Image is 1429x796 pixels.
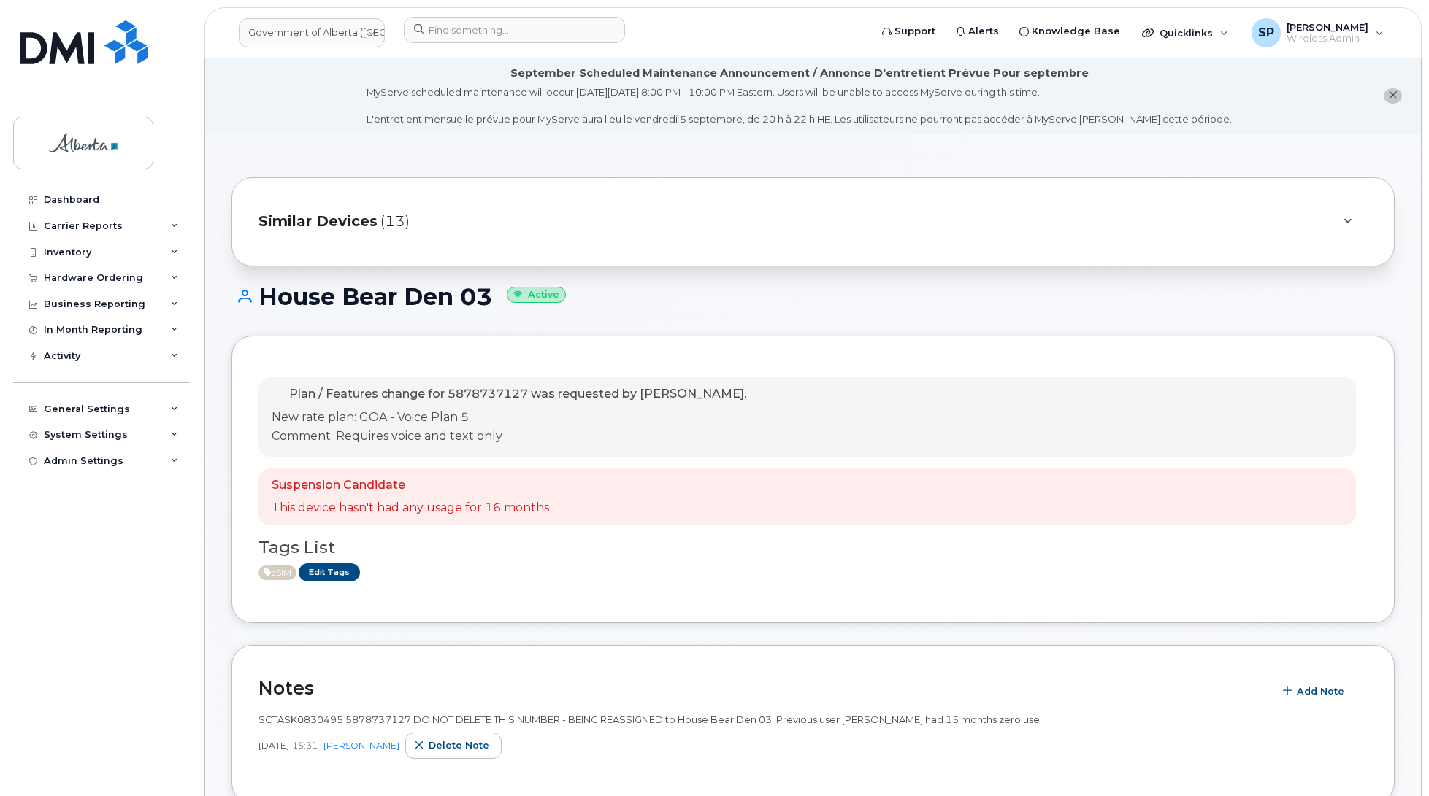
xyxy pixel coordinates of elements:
[510,66,1089,81] div: September Scheduled Maintenance Announcement / Annonce D'entretient Prévue Pour septembre
[289,387,746,401] span: Plan / Features change for 5878737127 was requested by [PERSON_NAME].
[405,733,502,759] button: Delete note
[367,85,1232,126] div: MyServe scheduled maintenance will occur [DATE][DATE] 8:00 PM - 10:00 PM Eastern. Users will be u...
[380,211,410,232] span: (13)
[507,287,566,304] small: Active
[272,409,746,426] p: New rate plan: GOA - Voice Plan 5
[429,738,489,752] span: Delete note
[1384,88,1402,104] button: close notification
[231,284,1395,309] h1: House Bear Den 03
[272,477,549,494] p: Suspension Candidate
[1297,684,1344,698] span: Add Note
[323,740,399,751] a: [PERSON_NAME]
[272,428,746,445] p: Comment: Requires voice and text only
[258,538,1368,557] h3: Tags List
[258,565,296,580] span: Active
[299,563,360,581] a: Edit Tags
[272,500,549,517] p: This device hasn't had any usage for 16 months
[258,677,1266,699] h2: Notes
[1273,678,1357,704] button: Add Note
[258,739,289,751] span: [DATE]
[258,714,1040,725] span: SCTASK0830495 5878737127 DO NOT DELETE THIS NUMBER - BEING REASSIGNED to House Bear Den 03. Previ...
[258,211,378,232] span: Similar Devices
[292,739,318,751] span: 15:31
